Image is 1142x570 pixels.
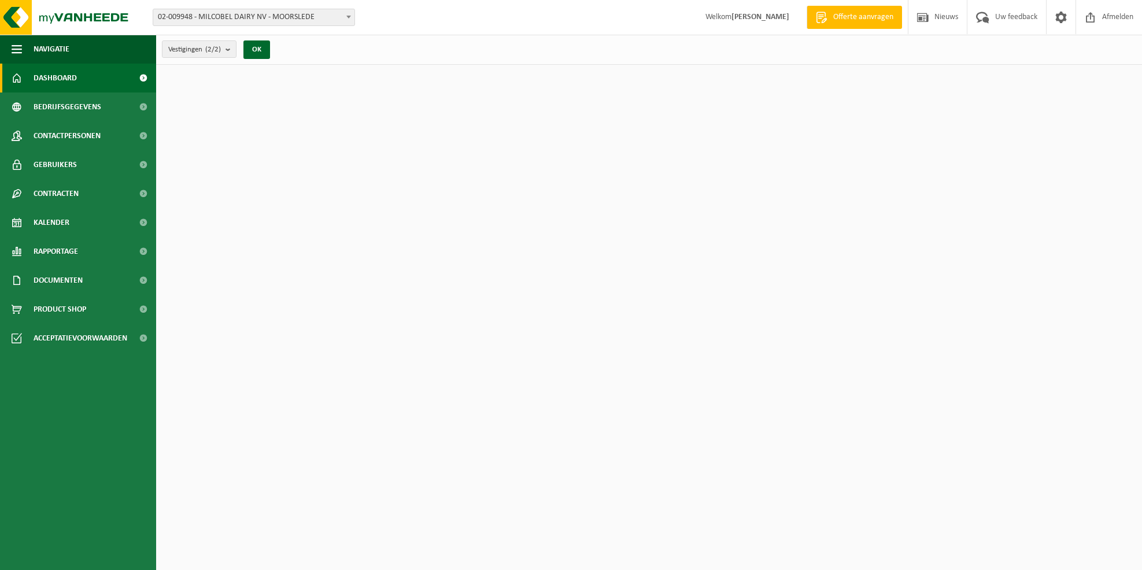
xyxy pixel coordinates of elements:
[34,179,79,208] span: Contracten
[34,150,77,179] span: Gebruikers
[807,6,902,29] a: Offerte aanvragen
[153,9,354,25] span: 02-009948 - MILCOBEL DAIRY NV - MOORSLEDE
[34,324,127,353] span: Acceptatievoorwaarden
[34,208,69,237] span: Kalender
[168,41,221,58] span: Vestigingen
[34,35,69,64] span: Navigatie
[34,295,86,324] span: Product Shop
[830,12,896,23] span: Offerte aanvragen
[205,46,221,53] count: (2/2)
[34,64,77,92] span: Dashboard
[34,266,83,295] span: Documenten
[731,13,789,21] strong: [PERSON_NAME]
[243,40,270,59] button: OK
[34,237,78,266] span: Rapportage
[34,121,101,150] span: Contactpersonen
[34,92,101,121] span: Bedrijfsgegevens
[153,9,355,26] span: 02-009948 - MILCOBEL DAIRY NV - MOORSLEDE
[162,40,236,58] button: Vestigingen(2/2)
